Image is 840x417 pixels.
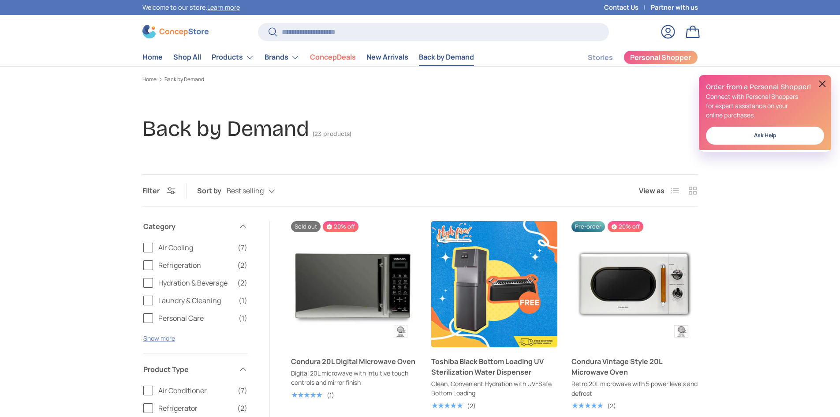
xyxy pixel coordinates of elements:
h1: Back by Demand [142,116,309,142]
p: Welcome to our store. [142,3,240,12]
span: (7) [238,385,247,396]
img: ConcepStore [142,25,209,38]
span: (2) [237,403,247,413]
span: (7) [238,242,247,253]
span: (2) [237,260,247,270]
span: Pre-order [571,221,605,232]
a: Condura Vintage Style 20L Microwave Oven [571,356,698,377]
h2: Order from a Personal Shopper! [706,82,824,92]
a: Personal Shopper [623,50,698,64]
a: Condura 20L Digital Microwave Oven [291,221,417,347]
span: (1) [239,295,247,306]
p: Connect with Personal Shoppers for expert assistance on your online purchases. [706,92,824,120]
a: Toshiba Black Bottom Loading UV Sterilization Water Dispenser [431,221,557,347]
span: Best selling [227,187,264,195]
summary: Products [206,49,259,66]
a: Home [142,77,157,82]
span: Refrigeration [158,260,232,270]
summary: Product Type [143,353,247,385]
a: Back by Demand [164,77,204,82]
a: Learn more [207,3,240,11]
summary: Category [143,210,247,242]
a: Condura Vintage Style 20L Microwave Oven [571,221,698,347]
button: Show more [143,334,175,342]
a: ConcepDeals [310,49,356,66]
a: Shop All [173,49,201,66]
span: (2) [237,278,247,288]
span: 20% off [608,221,643,232]
label: Sort by [197,185,227,196]
span: Sold out [291,221,321,232]
span: View as [639,185,665,196]
span: Laundry & Cleaning [158,295,233,306]
a: Products [212,49,254,66]
a: Back by Demand [419,49,474,66]
span: Hydration & Beverage [158,278,232,288]
a: Home [142,49,163,66]
span: (1) [239,313,247,323]
span: 20% off [323,221,358,232]
summary: Brands [259,49,305,66]
span: Product Type [143,364,233,375]
a: Ask Help [706,127,824,145]
span: (23 products) [313,130,351,138]
button: Filter [142,186,175,195]
span: Personal Shopper [630,54,691,61]
a: Condura 20L Digital Microwave Oven [291,356,417,367]
a: Toshiba Black Bottom Loading UV Sterilization Water Dispenser [431,356,557,377]
span: Air Cooling [158,242,232,253]
a: Contact Us [604,3,651,12]
span: Category [143,221,233,232]
span: Personal Care [158,313,233,323]
nav: Secondary [567,49,698,66]
a: Stories [588,49,613,66]
nav: Breadcrumbs [142,75,698,83]
span: Refrigerator [158,403,232,413]
span: Filter [142,186,160,195]
a: New Arrivals [366,49,408,66]
nav: Primary [142,49,474,66]
span: Air Conditioner [158,385,232,396]
a: Brands [265,49,299,66]
button: Best selling [227,184,293,199]
a: Partner with us [651,3,698,12]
